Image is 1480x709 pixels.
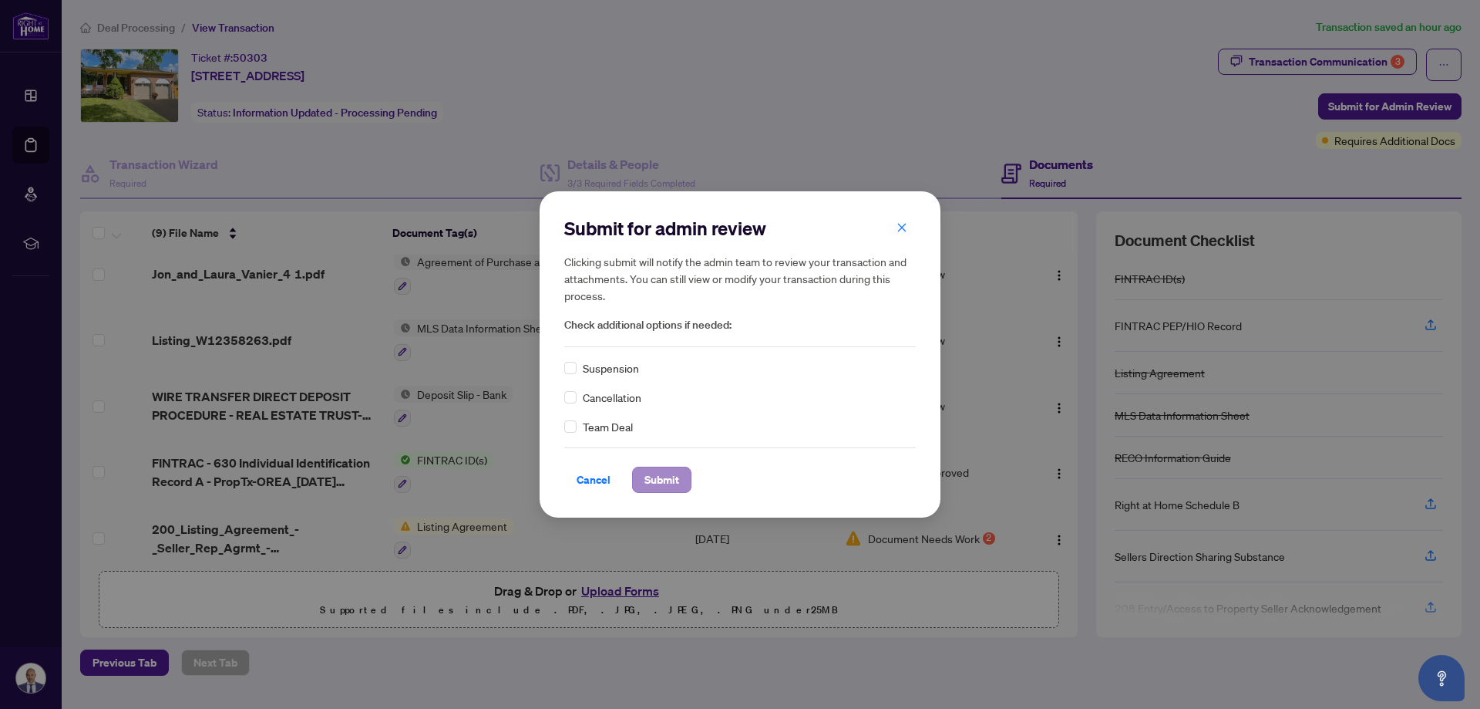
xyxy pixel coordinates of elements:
button: Open asap [1418,655,1465,701]
span: Suspension [583,360,639,376]
span: close [896,222,907,233]
button: Cancel [564,467,623,493]
button: Submit [632,467,691,493]
h5: Clicking submit will notify the admin team to review your transaction and attachments. You can st... [564,253,916,304]
span: Check additional options if needed: [564,316,916,334]
span: Team Deal [583,418,633,435]
h2: Submit for admin review [564,216,916,241]
span: Cancellation [583,389,641,406]
span: Submit [644,468,679,492]
span: Cancel [577,468,610,492]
